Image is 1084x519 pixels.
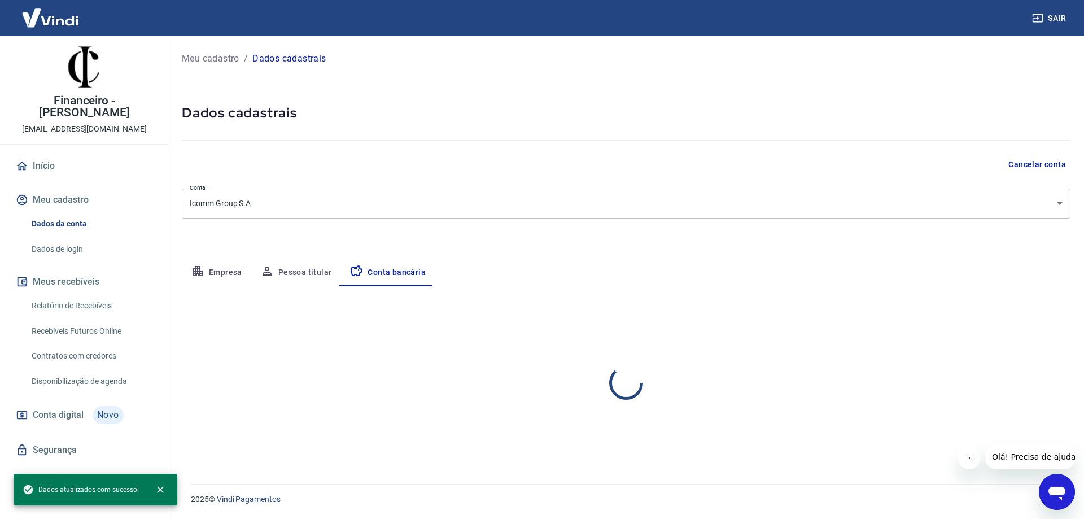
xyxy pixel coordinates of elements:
a: Meu cadastro [182,52,239,66]
h5: Dados cadastrais [182,104,1070,122]
span: Olá! Precisa de ajuda? [7,8,95,17]
img: Vindi [14,1,87,35]
button: Sair [1030,8,1070,29]
a: Recebíveis Futuros Online [27,320,155,343]
iframe: Botão para abrir a janela de mensagens [1039,474,1075,510]
img: c7f6c277-3e1a-459d-8a6e-e007bbcd6746.jpeg [62,45,107,90]
a: Conta digitalNovo [14,402,155,429]
button: Conta bancária [340,259,435,286]
span: Novo [93,406,124,424]
a: Contratos com credores [27,344,155,368]
p: / [244,52,248,66]
a: Dados da conta [27,212,155,235]
a: Fale conosco [14,472,155,496]
iframe: Fechar mensagem [958,447,981,469]
button: Meu cadastro [14,187,155,212]
a: Segurança [14,438,155,463]
p: 2025 © [191,494,1057,505]
button: Cancelar conta [1004,154,1070,175]
button: Empresa [182,259,251,286]
a: Relatório de Recebíveis [27,294,155,317]
span: Dados atualizados com sucesso! [23,484,139,495]
button: close [148,477,173,502]
div: Icomm Group S.A [182,189,1070,219]
p: Financeiro - [PERSON_NAME] [9,95,160,119]
a: Início [14,154,155,178]
button: Meus recebíveis [14,269,155,294]
label: Conta [190,184,206,192]
iframe: Mensagem da empresa [985,444,1075,469]
a: Vindi Pagamentos [217,495,281,504]
p: [EMAIL_ADDRESS][DOMAIN_NAME] [22,123,147,135]
a: Dados de login [27,238,155,261]
span: Conta digital [33,407,84,423]
a: Disponibilização de agenda [27,370,155,393]
p: Dados cadastrais [252,52,326,66]
button: Pessoa titular [251,259,341,286]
